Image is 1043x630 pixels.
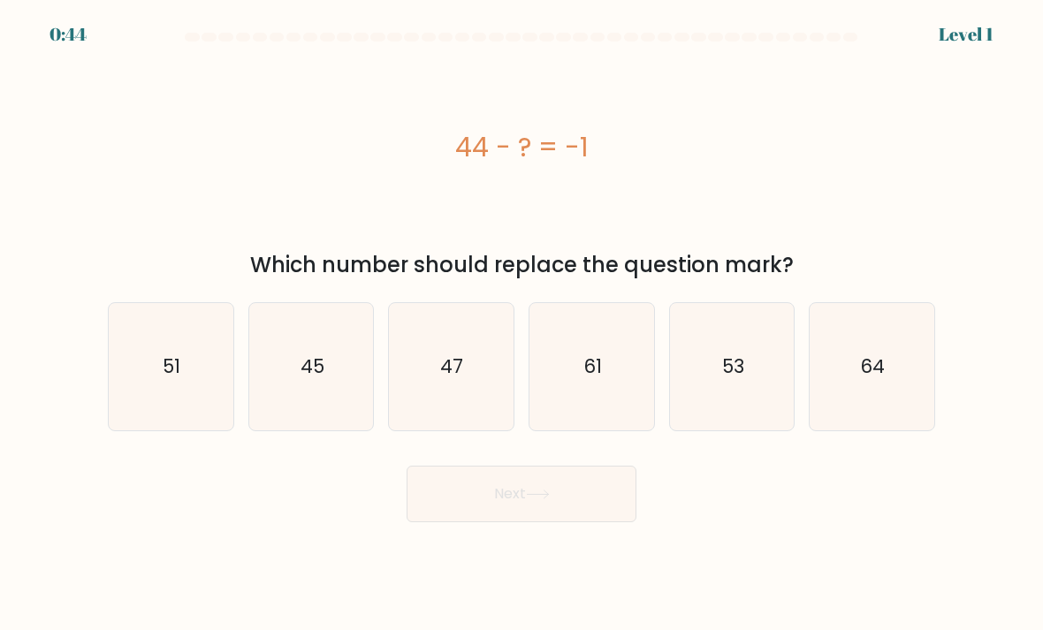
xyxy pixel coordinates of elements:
text: 47 [441,353,464,379]
button: Next [407,466,636,522]
text: 64 [861,353,886,379]
div: Level 1 [939,21,994,48]
div: 44 - ? = -1 [108,127,935,167]
text: 45 [301,353,324,379]
text: 61 [583,353,602,379]
div: Which number should replace the question mark? [118,249,925,281]
div: 0:44 [49,21,87,48]
text: 51 [164,353,181,379]
text: 53 [722,353,744,379]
